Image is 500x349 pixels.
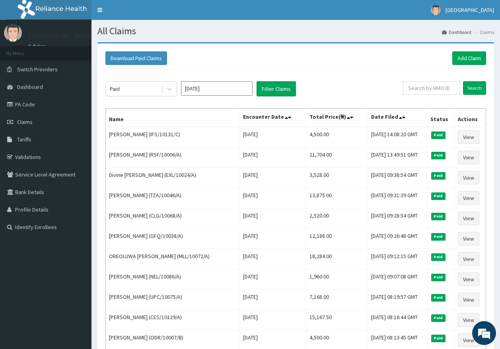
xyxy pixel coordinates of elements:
[106,290,240,310] td: [PERSON_NAME] (UPC/10075/A)
[368,168,427,188] td: [DATE] 09:38:54 GMT
[472,29,494,35] li: Claims
[240,290,306,310] td: [DATE]
[17,118,33,125] span: Claims
[306,249,368,269] td: 18,284.00
[17,136,31,143] span: Tariffs
[28,32,93,39] p: [GEOGRAPHIC_DATA]
[106,188,240,208] td: [PERSON_NAME] (TZA/10046/A)
[240,127,306,147] td: [DATE]
[306,269,368,290] td: 1,960.00
[431,253,446,261] span: Paid
[403,81,460,95] input: Search by HMO ID
[28,43,47,49] a: Online
[240,269,306,290] td: [DATE]
[306,168,368,188] td: 3,528.00
[368,269,427,290] td: [DATE] 09:07:08 GMT
[306,127,368,147] td: 4,500.00
[257,81,296,96] button: Filter Claims
[306,229,368,249] td: 12,188.00
[240,168,306,188] td: [DATE]
[431,314,446,322] span: Paid
[431,233,446,240] span: Paid
[240,188,306,208] td: [DATE]
[106,249,240,269] td: OREOLUWA [PERSON_NAME] (MLL/10072/A)
[458,313,479,327] a: View
[368,229,427,249] td: [DATE] 09:26:48 GMT
[368,310,427,330] td: [DATE] 08:16:44 GMT
[17,83,43,90] span: Dashboard
[368,249,427,269] td: [DATE] 09:12:15 GMT
[431,172,446,179] span: Paid
[368,147,427,168] td: [DATE] 13:49:51 GMT
[97,26,494,36] h1: All Claims
[458,130,479,144] a: View
[452,51,486,65] a: Add Claim
[431,5,441,15] img: User Image
[458,171,479,184] a: View
[240,310,306,330] td: [DATE]
[458,212,479,225] a: View
[427,109,454,127] th: Status
[17,66,58,73] span: Switch Providers
[306,310,368,330] td: 15,167.50
[106,147,240,168] td: [PERSON_NAME] (RSF/10006/A)
[240,249,306,269] td: [DATE]
[446,6,494,14] span: [GEOGRAPHIC_DATA]
[106,109,240,127] th: Name
[306,147,368,168] td: 21,704.00
[458,293,479,306] a: View
[106,269,240,290] td: [PERSON_NAME] (NEL/10086/A)
[106,310,240,330] td: [PERSON_NAME] (CES/10129/A)
[368,188,427,208] td: [DATE] 09:31:39 GMT
[458,151,479,164] a: View
[431,294,446,301] span: Paid
[431,152,446,159] span: Paid
[458,252,479,266] a: View
[181,81,253,96] input: Select Month and Year
[306,188,368,208] td: 13,875.00
[106,127,240,147] td: [PERSON_NAME] (IFS/10131/C)
[458,232,479,245] a: View
[431,131,446,139] span: Paid
[431,335,446,342] span: Paid
[368,208,427,229] td: [DATE] 09:28:54 GMT
[306,290,368,310] td: 7,168.00
[240,208,306,229] td: [DATE]
[240,109,306,127] th: Encounter Date
[4,24,22,42] img: User Image
[306,208,368,229] td: 2,520.00
[110,85,120,93] div: Paid
[106,208,240,229] td: [PERSON_NAME] (CLG/10068/A)
[458,333,479,347] a: View
[240,229,306,249] td: [DATE]
[442,29,471,35] a: Dashboard
[368,109,427,127] th: Date Filed
[306,109,368,127] th: Total Price(₦)
[240,147,306,168] td: [DATE]
[458,273,479,286] a: View
[106,229,240,249] td: [PERSON_NAME] (GFQ/10038/A)
[431,274,446,281] span: Paid
[368,127,427,147] td: [DATE] 14:08:20 GMT
[463,81,486,95] input: Search
[106,168,240,188] td: Divine [PERSON_NAME] (EXL/10024/A)
[105,51,167,65] button: Download Paid Claims
[431,213,446,220] span: Paid
[458,191,479,205] a: View
[368,290,427,310] td: [DATE] 08:19:57 GMT
[454,109,486,127] th: Actions
[431,192,446,200] span: Paid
